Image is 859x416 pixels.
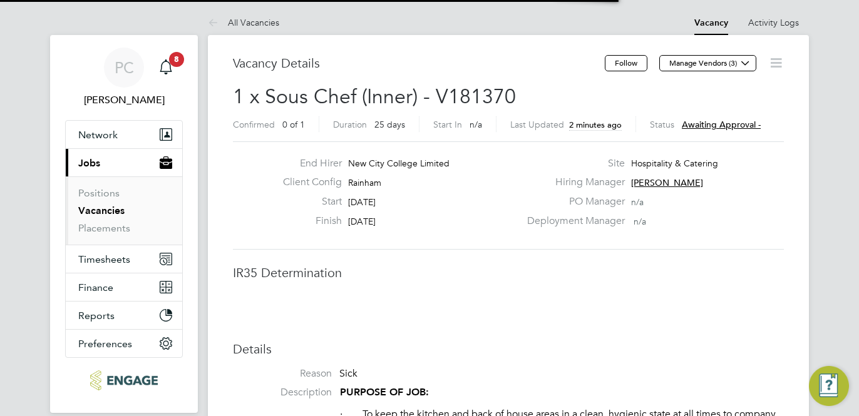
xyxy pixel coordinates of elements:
[66,245,182,273] button: Timesheets
[90,370,157,390] img: ncclondon-logo-retina.png
[78,222,130,234] a: Placements
[273,195,342,208] label: Start
[169,52,184,67] span: 8
[748,17,799,28] a: Activity Logs
[78,282,113,293] span: Finance
[66,273,182,301] button: Finance
[659,55,756,71] button: Manage Vendors (3)
[470,119,482,130] span: n/a
[78,310,115,322] span: Reports
[333,119,367,130] label: Duration
[348,216,376,227] span: [DATE]
[65,48,183,108] a: PC[PERSON_NAME]
[520,157,625,170] label: Site
[66,176,182,245] div: Jobs
[233,84,516,109] span: 1 x Sous Chef (Inner) - V181370
[233,341,784,357] h3: Details
[208,17,279,28] a: All Vacancies
[78,157,100,169] span: Jobs
[605,55,647,71] button: Follow
[520,176,625,189] label: Hiring Manager
[631,177,703,188] span: [PERSON_NAME]
[282,119,305,130] span: 0 of 1
[50,35,198,413] nav: Main navigation
[273,157,342,170] label: End Hirer
[348,177,381,188] span: Rainham
[520,215,625,228] label: Deployment Manager
[153,48,178,88] a: 8
[694,18,728,28] a: Vacancy
[348,158,450,169] span: New City College Limited
[273,176,342,189] label: Client Config
[631,158,718,169] span: Hospitality & Catering
[273,215,342,228] label: Finish
[78,129,118,141] span: Network
[233,55,605,71] h3: Vacancy Details
[66,330,182,357] button: Preferences
[233,119,275,130] label: Confirmed
[682,119,761,130] span: Awaiting approval -
[78,187,120,199] a: Positions
[520,195,625,208] label: PO Manager
[569,119,622,130] span: 2 minutes ago
[233,265,784,281] h3: IR35 Determination
[631,196,644,208] span: n/a
[78,253,130,265] span: Timesheets
[339,367,357,380] span: Sick
[809,366,849,406] button: Engage Resource Center
[65,93,183,108] span: Paul Crossey
[650,119,674,130] label: Status
[66,302,182,329] button: Reports
[348,196,376,208] span: [DATE]
[66,149,182,176] button: Jobs
[433,119,462,130] label: Start In
[374,119,405,130] span: 25 days
[233,367,332,380] label: Reason
[115,59,134,76] span: PC
[78,338,132,350] span: Preferences
[634,216,646,227] span: n/a
[340,386,429,398] strong: PURPOSE OF JOB:
[78,205,125,216] a: Vacancies
[233,386,332,399] label: Description
[510,119,564,130] label: Last Updated
[66,121,182,148] button: Network
[65,370,183,390] a: Go to home page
